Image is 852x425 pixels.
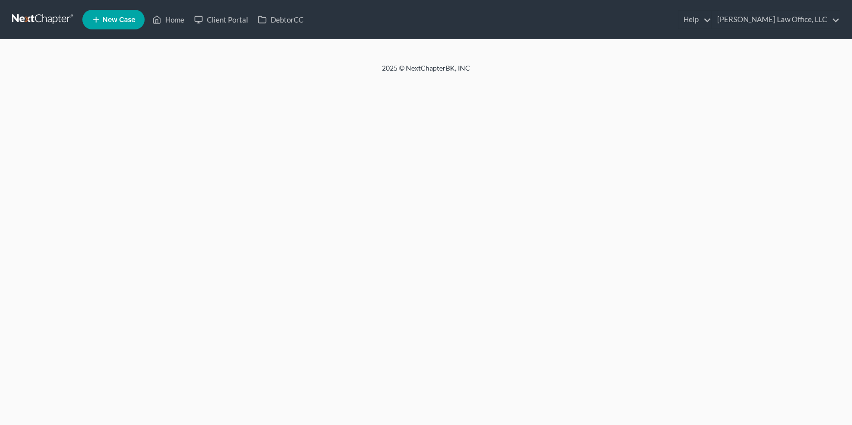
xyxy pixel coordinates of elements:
a: DebtorCC [253,11,308,28]
new-legal-case-button: New Case [82,10,145,29]
a: Client Portal [189,11,253,28]
a: [PERSON_NAME] Law Office, LLC [712,11,840,28]
div: 2025 © NextChapterBK, INC [147,63,705,81]
a: Help [678,11,711,28]
a: Home [148,11,189,28]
